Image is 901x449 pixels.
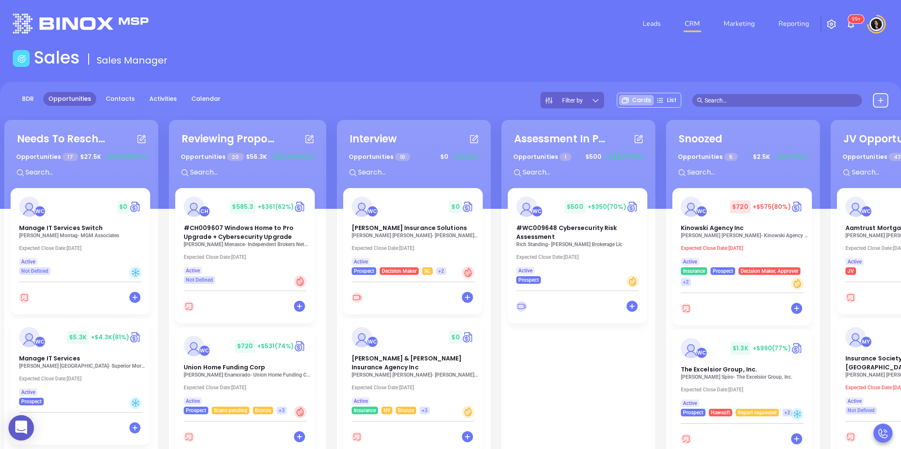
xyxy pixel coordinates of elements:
[562,97,583,103] span: Filter by
[25,167,152,178] input: Search...
[848,15,864,23] sup: 100
[697,97,703,103] span: search
[383,406,390,415] span: NY
[672,330,812,416] a: profileWalter Contreras$1.3K+$990(77%)Circle dollarThe Excelsior Group, Inc.[PERSON_NAME] Spiro- ...
[516,224,617,241] span: #WC009648 Cybersecurity Risk Assessment
[681,224,744,232] span: Kinowski Agency Inc
[619,95,654,105] div: Cards
[845,197,866,217] img: Aamtrust Mortgage
[257,342,294,350] span: +$531 (74%)
[182,131,275,147] div: Reviewing Proposal
[19,376,146,382] p: Expected Close Date: [DATE]
[11,188,150,275] a: profileWalter Contreras$0Circle dollarManage IT Services Switch[PERSON_NAME] Montag- MGM Associat...
[560,153,571,161] span: 1
[681,197,701,217] img: Kinowski Agency Inc
[775,15,812,32] a: Reporting
[19,197,39,217] img: Manage IT Services Switch
[105,152,146,161] span: +$15.5K (56%)
[398,406,414,415] span: Bronze
[343,319,483,414] a: profileWalter Contreras$0Circle dollar[PERSON_NAME] & [PERSON_NAME] Insurance Agency Inc[PERSON_N...
[518,266,532,275] span: Active
[826,19,837,29] img: iconSetting
[565,200,585,213] span: $ 500
[462,266,474,279] div: Hot
[516,241,644,247] p: Rich Standing - Chadwick Brokerage Llc
[462,200,474,213] a: Quote
[791,200,803,213] img: Quote
[129,266,142,279] div: Cold
[294,200,306,213] img: Quote
[101,92,140,106] a: Contacts
[144,92,182,106] a: Activities
[449,331,462,344] span: $ 0
[352,327,372,347] img: Forman & Murray Insurance Agency Inc
[175,188,320,327] div: profileCarla Humber$585.3+$361(62%)Circle dollar#CH009607 Windows Home to Pro Upgrade + Cybersecu...
[848,266,854,276] span: JV
[367,336,378,347] div: Walter Contreras
[294,275,306,288] div: Hot
[532,206,543,217] div: Walter Contreras
[724,153,738,161] span: 5
[508,126,649,188] div: Assessment In ProgressOpportunities 1$500+$350(70%)
[683,399,697,408] span: Active
[352,233,479,238] p: Philip Davenport - Davenport Insurance Solutions
[227,153,243,161] span: 20
[34,206,45,217] div: Walter Contreras
[21,397,42,406] span: Prospect
[606,152,644,161] span: +$350 (70%)
[186,266,200,275] span: Active
[438,150,450,164] span: $ 0
[508,188,649,327] div: profileWalter Contreras$500+$350(70%)Circle dollar#WC009648 Cybersecurity Risk AssessmentRich Sta...
[453,152,479,161] span: +$0 (0%)
[791,277,803,290] div: Warm
[175,188,315,284] a: profileCarla Humber$585.3+$361(62%)Circle dollar#CH009607 Windows Home to Pro Upgrade + Cybersecu...
[654,95,679,105] div: List
[350,131,397,147] div: Interview
[294,340,306,352] img: Quote
[354,257,368,266] span: Active
[848,406,875,415] span: Not Defined
[186,275,213,285] span: Not Defined
[184,241,311,247] p: George Menasce - Independent Brokers Network, INC
[681,387,808,393] p: Expected Close Date: [DATE]
[713,266,733,276] span: Prospect
[19,327,39,347] img: Manage IT Services
[343,188,483,275] a: profileWalter Contreras$0Circle dollar[PERSON_NAME] Insurance Solutions[PERSON_NAME] [PERSON_NAME...
[679,131,723,147] div: Snoozed
[683,266,705,276] span: Insurance
[129,331,142,344] a: Quote
[672,126,814,188] div: SnoozedOpportunities 5$2.5K+$2K(79%)
[462,331,474,344] img: Quote
[279,406,285,415] span: +3
[11,126,152,188] div: Needs To RescheduleOpportunities 17$27.5K+$15.5K(56%)
[462,406,474,418] div: Warm
[686,167,814,178] input: Search...
[791,342,803,355] img: Quote
[705,96,857,105] input: Search…
[67,331,89,344] span: $ 5.3K
[19,245,146,251] p: Expected Close Date: [DATE]
[513,149,572,165] p: Opportunities
[683,408,703,417] span: Prospect
[354,396,368,406] span: Active
[583,150,604,164] span: $ 500
[639,15,664,32] a: Leads
[730,342,750,355] span: $ 1.3K
[255,406,271,415] span: Bronze
[214,406,247,415] span: Scans pending
[741,266,798,276] span: Decision Maker, Approver
[199,345,210,356] div: Walter Contreras
[352,385,479,391] p: Expected Close Date: [DATE]
[711,408,730,417] span: Hawsoft
[382,266,417,276] span: Decision Maker
[784,408,790,417] span: +2
[845,327,866,347] img: Insurance Society of Philadelphia
[184,254,311,260] p: Expected Close Date: [DATE]
[424,266,431,276] span: SC
[791,408,803,420] div: Cold
[91,333,129,341] span: +$4.3K (81%)
[184,385,311,391] p: Expected Close Date: [DATE]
